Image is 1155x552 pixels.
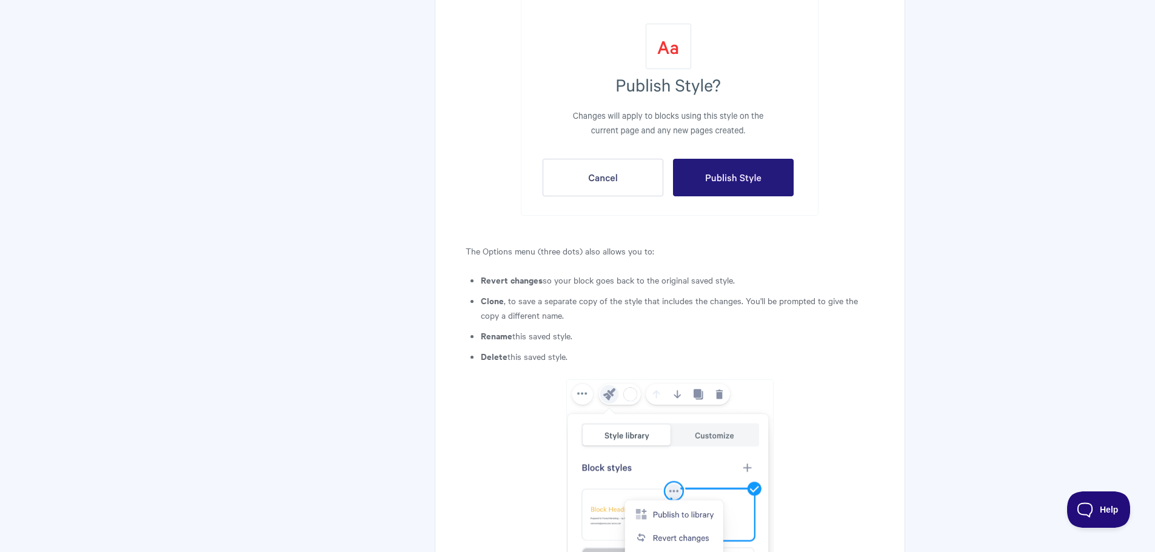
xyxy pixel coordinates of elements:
[481,349,874,364] li: this saved style.
[481,293,874,322] li: , to save a separate copy of the style that includes the changes. You'll be prompted to give the ...
[481,273,874,287] li: so your block goes back to the original saved style.
[481,328,874,343] li: this saved style.
[1067,491,1131,528] iframe: Toggle Customer Support
[481,329,512,342] b: Rename
[511,273,543,286] b: changes
[481,294,504,307] b: Clone
[481,350,507,362] b: Delete
[466,244,874,258] p: The Options menu (three dots) also allows you to:
[481,273,508,286] b: Revert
